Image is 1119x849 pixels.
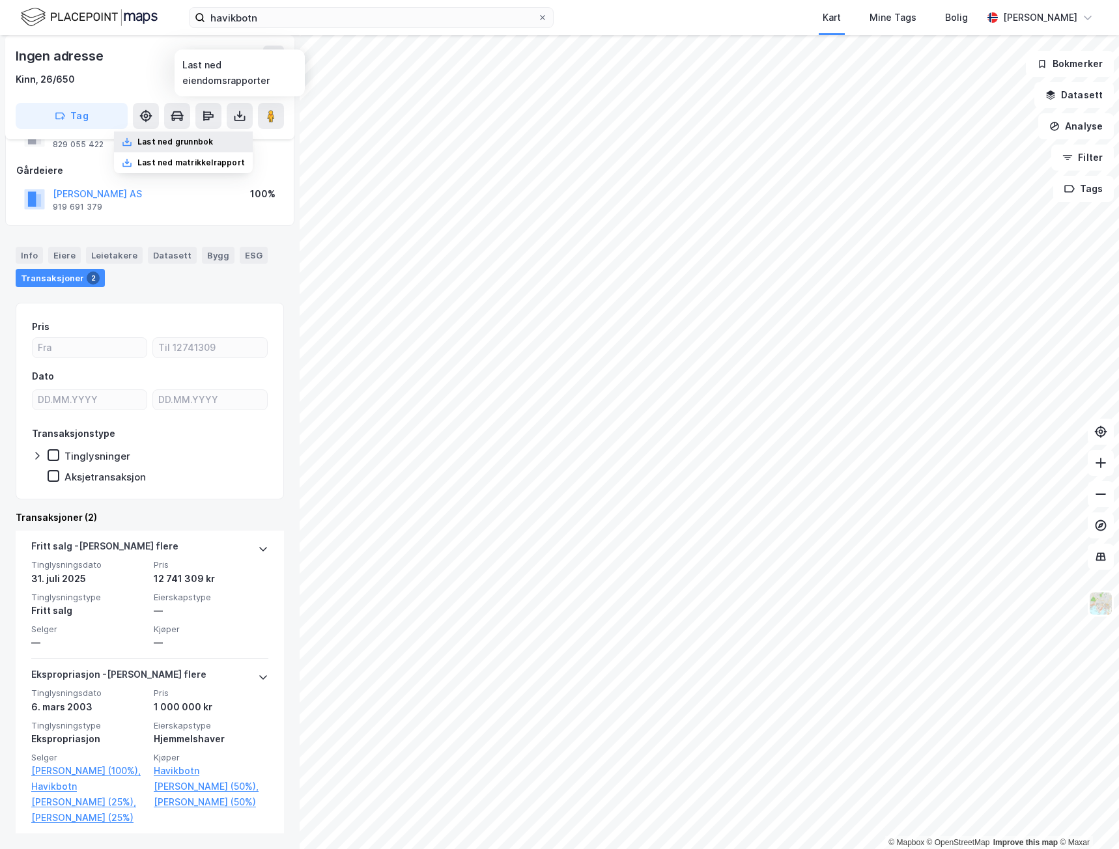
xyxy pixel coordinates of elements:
[31,635,146,650] div: —
[1038,113,1114,139] button: Analyse
[154,559,268,570] span: Pris
[823,10,841,25] div: Kart
[31,667,206,688] div: Ekspropriasjon - [PERSON_NAME] flere
[16,163,283,178] div: Gårdeiere
[240,247,268,264] div: ESG
[205,8,537,27] input: Søk på adresse, matrikkel, gårdeiere, leietakere eller personer
[31,559,146,570] span: Tinglysningsdato
[137,158,245,168] div: Last ned matrikkelrapport
[154,571,268,587] div: 12 741 309 kr
[16,510,284,525] div: Transaksjoner (2)
[31,699,146,715] div: 6. mars 2003
[31,720,146,731] span: Tinglysningstype
[154,794,268,810] a: [PERSON_NAME] (50%)
[870,10,916,25] div: Mine Tags
[64,450,130,462] div: Tinglysninger
[31,688,146,699] span: Tinglysningsdato
[927,838,990,847] a: OpenStreetMap
[31,592,146,603] span: Tinglysningstype
[16,247,43,264] div: Info
[33,338,147,357] input: Fra
[1003,10,1077,25] div: [PERSON_NAME]
[31,752,146,763] span: Selger
[154,592,268,603] span: Eierskapstype
[32,319,50,335] div: Pris
[31,624,146,635] span: Selger
[16,103,128,129] button: Tag
[153,338,267,357] input: Til 12741309
[31,779,146,810] a: Havikbotn [PERSON_NAME] (25%),
[53,202,102,212] div: 919 691 379
[1088,591,1113,616] img: Z
[31,603,146,619] div: Fritt salg
[33,390,147,410] input: DD.MM.YYYY
[993,838,1058,847] a: Improve this map
[154,603,268,619] div: —
[64,471,146,483] div: Aksjetransaksjon
[21,6,158,29] img: logo.f888ab2527a4732fd821a326f86c7f29.svg
[888,838,924,847] a: Mapbox
[31,571,146,587] div: 31. juli 2025
[53,139,104,150] div: 829 055 422
[31,731,146,747] div: Ekspropriasjon
[148,247,197,264] div: Datasett
[16,269,105,287] div: Transaksjoner
[1034,82,1114,108] button: Datasett
[945,10,968,25] div: Bolig
[153,390,267,410] input: DD.MM.YYYY
[154,624,268,635] span: Kjøper
[154,763,268,794] a: Havikbotn [PERSON_NAME] (50%),
[202,247,234,264] div: Bygg
[154,720,268,731] span: Eierskapstype
[87,271,100,285] div: 2
[31,538,178,559] div: Fritt salg - [PERSON_NAME] flere
[154,635,268,650] div: —
[1051,145,1114,171] button: Filter
[1053,176,1114,202] button: Tags
[48,247,81,264] div: Eiere
[154,688,268,699] span: Pris
[250,186,276,202] div: 100%
[31,763,146,779] a: [PERSON_NAME] (100%),
[154,752,268,763] span: Kjøper
[16,46,106,66] div: Ingen adresse
[32,369,54,384] div: Dato
[32,426,115,441] div: Transaksjonstype
[1054,786,1119,849] iframe: Chat Widget
[1026,51,1114,77] button: Bokmerker
[16,72,75,87] div: Kinn, 26/650
[137,137,213,147] div: Last ned grunnbok
[154,731,268,747] div: Hjemmelshaver
[31,810,146,826] a: [PERSON_NAME] (25%)
[1054,786,1119,849] div: Kontrollprogram for chat
[86,247,143,264] div: Leietakere
[154,699,268,715] div: 1 000 000 kr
